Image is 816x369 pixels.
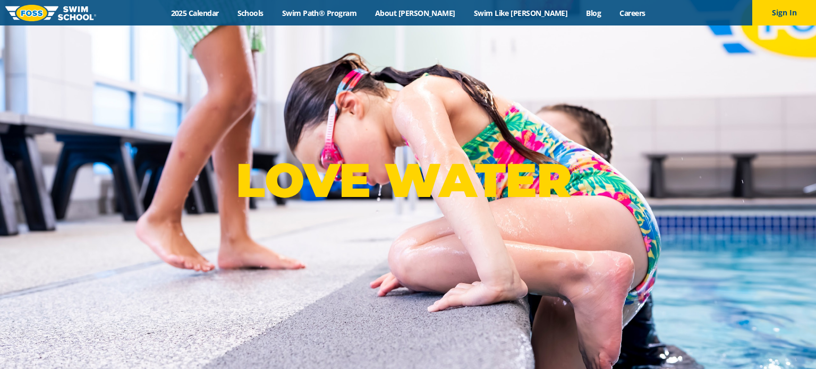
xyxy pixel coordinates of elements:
a: Swim Like [PERSON_NAME] [464,8,577,18]
a: Swim Path® Program [273,8,365,18]
p: LOVE WATER [236,152,580,209]
img: FOSS Swim School Logo [5,5,96,21]
sup: ® [571,162,580,176]
a: About [PERSON_NAME] [366,8,465,18]
a: 2025 Calendar [161,8,228,18]
a: Schools [228,8,273,18]
a: Blog [577,8,610,18]
a: Careers [610,8,654,18]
